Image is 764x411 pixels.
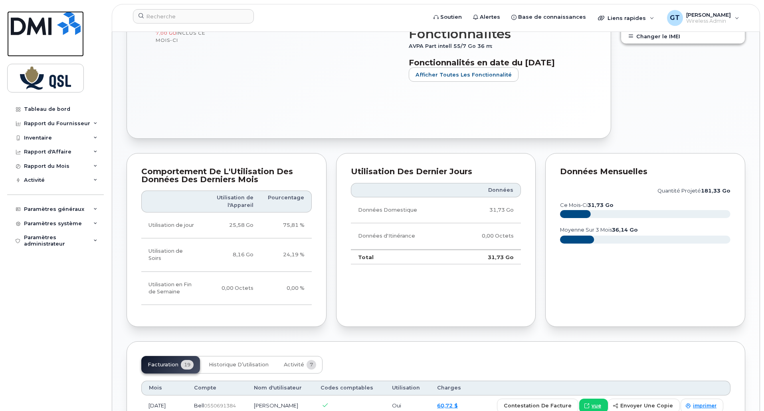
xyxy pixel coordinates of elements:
[141,381,187,395] th: Mois
[261,272,312,305] td: 0,00 %
[261,238,312,272] td: 24,19 %
[592,402,601,409] span: vue
[203,191,261,212] th: Utilisation de l'Appareil
[141,272,312,305] tr: Vendredi de 18h au lundi 8h
[247,381,313,395] th: Nom d'utilisateur
[351,197,455,223] td: Données Domestique
[612,227,638,233] tspan: 36,14 Go
[203,272,261,305] td: 0,00 Octets
[588,202,614,208] tspan: 31,73 Go
[409,27,582,41] h3: Fonctionnalités
[156,30,206,43] span: inclus ce mois-ci
[560,168,730,176] div: Données mensuelles
[351,250,455,265] td: Total
[686,18,731,24] span: Wireless Admin
[506,9,592,25] a: Base de connaissances
[455,197,521,223] td: 31,73 Go
[204,403,236,409] span: 0550691384
[670,13,680,23] span: GT
[141,212,203,238] td: Utilisation de jour
[156,30,176,36] span: 7,00 Go
[440,13,462,21] span: Soutien
[351,168,521,176] div: Utilisation des Dernier Jours
[351,223,455,249] td: Données d'Itinérance
[141,238,203,272] td: Utilisation de Soirs
[455,250,521,265] td: 31,73 Go
[480,13,500,21] span: Alertes
[141,168,312,183] div: Comportement de l'Utilisation des Données des Derniers Mois
[261,212,312,238] td: 75,81 %
[209,362,269,368] span: Historique d’utilisation
[686,12,731,18] span: [PERSON_NAME]
[621,29,745,43] button: Changer le IMEI
[284,362,304,368] span: Activité
[203,212,261,238] td: 25,58 Go
[141,238,312,272] tr: En semaine de 18h00 à 8h00
[437,402,458,409] a: 60,72 $
[187,381,247,395] th: Compte
[307,360,316,370] span: 7
[409,43,496,49] span: AVPA Part intell 55/7 Go 36 m
[141,272,203,305] td: Utilisation en Fin de Semaine
[620,402,673,409] span: envoyer une copie
[385,381,430,395] th: Utilisation
[701,188,730,194] tspan: 181,33 Go
[409,67,519,82] button: Afficher Toutes les Fonctionnalité
[592,10,660,26] div: Liens rapides
[203,238,261,272] td: 8,16 Go
[455,183,521,197] th: Données
[430,381,474,395] th: Charges
[133,9,254,24] input: Recherche
[261,191,312,212] th: Pourcentage
[518,13,586,21] span: Base de connaissances
[661,10,745,26] div: Gabriel Tremblay
[428,9,467,25] a: Soutien
[409,58,582,67] h3: Fonctionnalités en date du [DATE]
[504,402,572,409] span: Contestation de Facture
[608,15,646,21] span: Liens rapides
[194,402,204,409] span: Bell
[467,9,506,25] a: Alertes
[313,381,385,395] th: Codes comptables
[416,71,512,79] span: Afficher Toutes les Fonctionnalité
[693,402,716,409] span: imprimer
[560,202,614,208] text: Ce mois-ci
[455,223,521,249] td: 0,00 Octets
[657,188,730,194] text: quantité projeté
[560,227,638,233] text: moyenne sur 3 mois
